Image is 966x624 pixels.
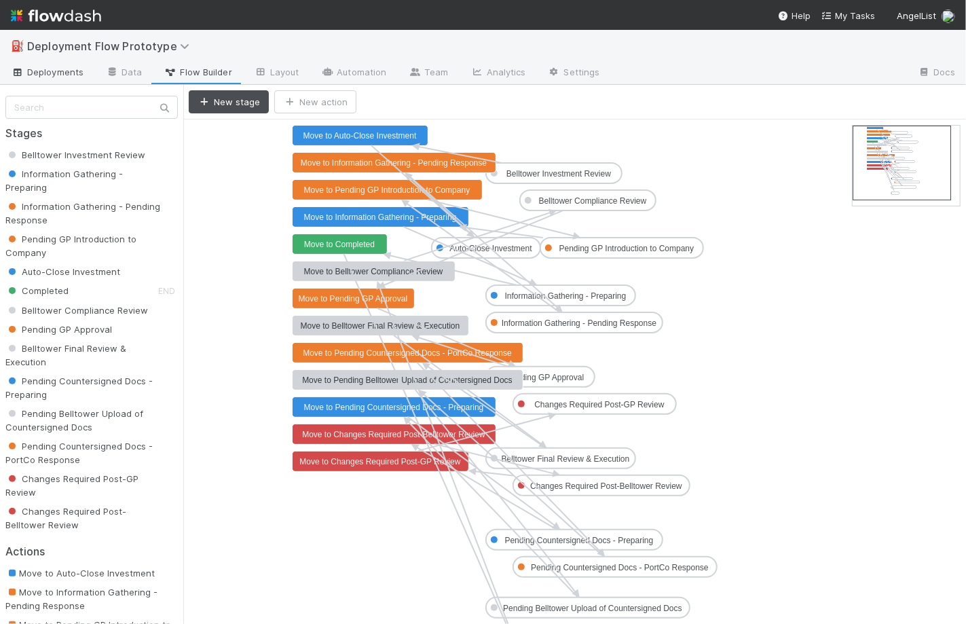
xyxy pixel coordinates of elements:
[897,10,936,21] span: AngelList
[11,65,83,79] span: Deployments
[502,454,630,464] text: Belltower Final Review & Execution
[506,169,611,179] text: Belltower Investment Review
[274,90,356,113] button: New action
[189,90,269,113] button: New stage
[304,403,484,412] text: Move to Pending Countersigned Docs - Preparing
[5,234,136,258] span: Pending GP Introduction to Company
[460,62,537,84] a: Analytics
[503,604,682,613] text: Pending Belltower Upload of Countersigned Docs
[304,240,375,249] text: Move to Completed
[5,266,120,277] span: Auto-Close Investment
[301,158,487,168] text: Move to Information Gathering - Pending Response
[5,305,148,316] span: Belltower Compliance Review
[304,267,443,276] text: Move to Belltower Compliance Review
[5,201,160,225] span: Information Gathering - Pending Response
[530,481,682,491] text: Changes Required Post-Belltower Review
[531,563,709,572] text: Pending Countersigned Docs - PortCo Response
[94,62,153,84] a: Data
[397,62,459,84] a: Team
[164,65,232,79] span: Flow Builder
[301,321,460,331] text: Move to Belltower Final Review & Execution
[303,131,417,141] text: Move to Auto-Close Investment
[778,9,811,22] div: Help
[5,506,126,530] span: Changes Required Post-Belltower Review
[5,473,138,498] span: Changes Required Post-GP Review
[821,10,875,21] span: My Tasks
[907,62,966,84] a: Docs
[537,62,611,84] a: Settings
[299,457,461,466] text: Move to Changes Required Post-GP Review
[5,149,145,160] span: Belltower Investment Review
[158,286,175,296] small: END
[5,408,143,433] span: Pending Belltower Upload of Countersigned Docs
[5,587,157,611] span: Move to Information Gathering - Pending Response
[153,62,243,84] a: Flow Builder
[5,568,155,579] span: Move to Auto-Close Investment
[5,545,178,558] h2: Actions
[302,375,513,385] text: Move to Pending Belltower Upload of Countersigned Docs
[539,196,647,206] text: Belltower Compliance Review
[303,348,512,358] text: Move to Pending Countersigned Docs - PortCo Response
[942,10,955,23] img: avatar_7e1c67d1-c55a-4d71-9394-c171c6adeb61.png
[505,291,627,301] text: Information Gathering - Preparing
[505,536,654,545] text: Pending Countersigned Docs - Preparing
[502,318,656,328] text: Information Gathering - Pending Response
[302,430,485,439] text: Move to Changes Required Post-Belltower Review
[304,213,457,222] text: Move to Information Gathering - Preparing
[5,96,178,119] input: Search
[821,9,875,22] a: My Tasks
[304,185,470,195] text: Move to Pending GP Introduction to Company
[5,324,112,335] span: Pending GP Approval
[5,375,153,400] span: Pending Countersigned Docs - Preparing
[11,40,24,52] span: ⛽
[5,441,153,465] span: Pending Countersigned Docs - PortCo Response
[5,127,178,140] h2: Stages
[310,62,397,84] a: Automation
[5,285,69,296] span: Completed
[243,62,310,84] a: Layout
[506,373,584,382] text: Pending GP Approval
[27,39,196,53] span: Deployment Flow Prototype
[5,343,126,367] span: Belltower Final Review & Execution
[559,244,694,253] text: Pending GP Introduction to Company
[534,400,665,409] text: Changes Required Post-GP Review
[299,294,408,304] text: Move to Pending GP Approval
[11,4,101,27] img: logo-inverted-e16ddd16eac7371096b0.svg
[5,168,123,193] span: Information Gathering - Preparing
